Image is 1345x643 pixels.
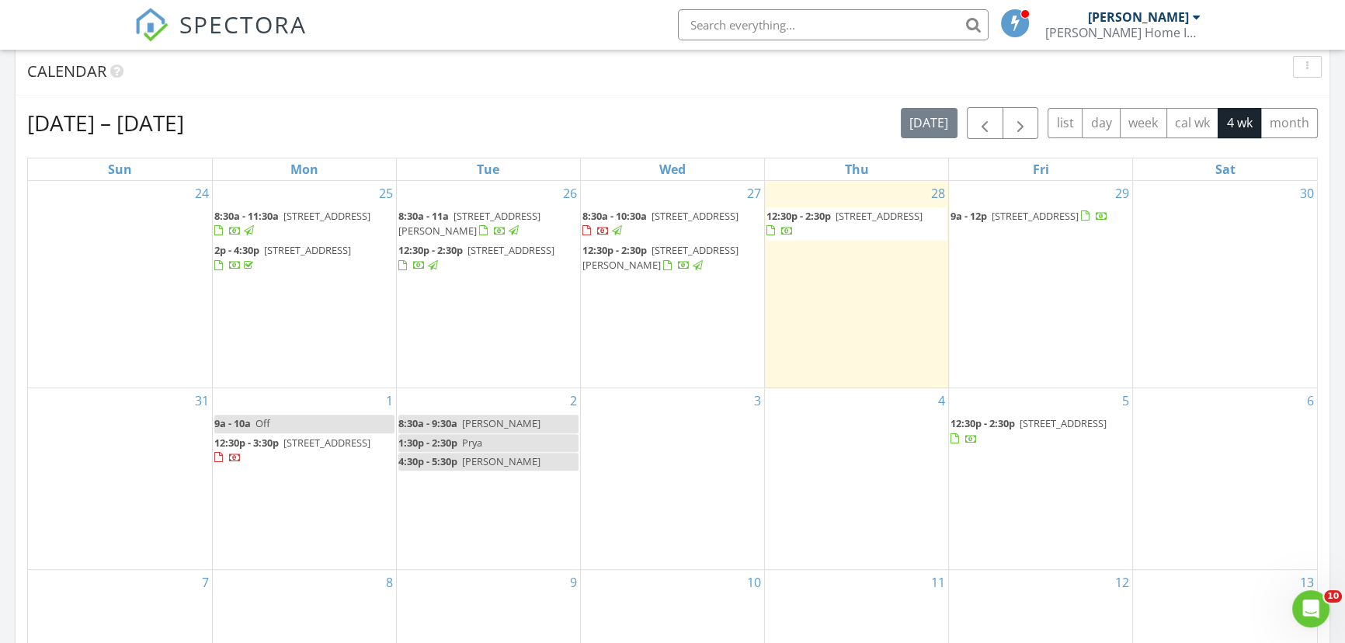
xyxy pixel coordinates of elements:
[214,242,394,275] a: 2p - 4:30p [STREET_ADDRESS]
[1048,108,1083,138] button: list
[656,158,689,180] a: Wednesday
[1119,388,1132,413] a: Go to September 5, 2025
[842,158,872,180] a: Thursday
[214,243,351,272] a: 2p - 4:30p [STREET_ADDRESS]
[398,416,457,430] span: 8:30a - 9:30a
[928,181,948,206] a: Go to August 28, 2025
[1133,388,1317,570] td: Go to September 6, 2025
[766,209,831,223] span: 12:30p - 2:30p
[134,8,169,42] img: The Best Home Inspection Software - Spectora
[214,243,259,257] span: 2p - 4:30p
[134,21,307,54] a: SPECTORA
[1304,388,1317,413] a: Go to September 6, 2025
[582,209,647,223] span: 8:30a - 10:30a
[582,243,739,272] a: 12:30p - 2:30p [STREET_ADDRESS][PERSON_NAME]
[949,388,1133,570] td: Go to September 5, 2025
[567,388,580,413] a: Go to September 2, 2025
[27,61,106,82] span: Calendar
[992,209,1079,223] span: [STREET_ADDRESS]
[836,209,923,223] span: [STREET_ADDRESS]
[1088,9,1189,25] div: [PERSON_NAME]
[214,436,279,450] span: 12:30p - 3:30p
[467,243,554,257] span: [STREET_ADDRESS]
[901,108,957,138] button: [DATE]
[214,416,251,430] span: 9a - 10a
[751,388,764,413] a: Go to September 3, 2025
[212,181,396,388] td: Go to August 25, 2025
[652,209,739,223] span: [STREET_ADDRESS]
[967,107,1003,139] button: Previous
[398,209,540,238] a: 8:30a - 11a [STREET_ADDRESS][PERSON_NAME]
[199,570,212,595] a: Go to September 7, 2025
[766,207,947,241] a: 12:30p - 2:30p [STREET_ADDRESS]
[1030,158,1052,180] a: Friday
[744,181,764,206] a: Go to August 27, 2025
[192,388,212,413] a: Go to August 31, 2025
[214,436,370,464] a: 12:30p - 3:30p [STREET_ADDRESS]
[1045,25,1201,40] div: Olivier’s Home Inspections
[567,570,580,595] a: Go to September 9, 2025
[1133,181,1317,388] td: Go to August 30, 2025
[1112,181,1132,206] a: Go to August 29, 2025
[1166,108,1219,138] button: cal wk
[396,388,580,570] td: Go to September 2, 2025
[214,434,394,467] a: 12:30p - 3:30p [STREET_ADDRESS]
[582,243,647,257] span: 12:30p - 2:30p
[214,209,279,223] span: 8:30a - 11:30a
[462,416,540,430] span: [PERSON_NAME]
[766,209,923,238] a: 12:30p - 2:30p [STREET_ADDRESS]
[1292,590,1329,627] iframe: Intercom live chat
[398,243,463,257] span: 12:30p - 2:30p
[1212,158,1239,180] a: Saturday
[1297,570,1317,595] a: Go to September 13, 2025
[1297,181,1317,206] a: Go to August 30, 2025
[255,416,270,430] span: Off
[398,209,449,223] span: 8:30a - 11a
[383,570,396,595] a: Go to September 8, 2025
[28,181,212,388] td: Go to August 24, 2025
[582,209,739,238] a: 8:30a - 10:30a [STREET_ADDRESS]
[951,209,987,223] span: 9a - 12p
[928,570,948,595] a: Go to September 11, 2025
[1120,108,1167,138] button: week
[580,181,764,388] td: Go to August 27, 2025
[462,454,540,468] span: [PERSON_NAME]
[678,9,989,40] input: Search everything...
[192,181,212,206] a: Go to August 24, 2025
[398,209,540,238] span: [STREET_ADDRESS][PERSON_NAME]
[105,158,135,180] a: Sunday
[264,243,351,257] span: [STREET_ADDRESS]
[1003,107,1039,139] button: Next
[580,388,764,570] td: Go to September 3, 2025
[582,243,739,272] span: [STREET_ADDRESS][PERSON_NAME]
[765,388,949,570] td: Go to September 4, 2025
[1324,590,1342,603] span: 10
[27,107,184,138] h2: [DATE] – [DATE]
[951,416,1015,430] span: 12:30p - 2:30p
[398,243,554,272] a: 12:30p - 2:30p [STREET_ADDRESS]
[582,207,763,241] a: 8:30a - 10:30a [STREET_ADDRESS]
[744,570,764,595] a: Go to September 10, 2025
[283,436,370,450] span: [STREET_ADDRESS]
[28,388,212,570] td: Go to August 31, 2025
[1082,108,1121,138] button: day
[474,158,502,180] a: Tuesday
[765,181,949,388] td: Go to August 28, 2025
[949,181,1133,388] td: Go to August 29, 2025
[398,436,457,450] span: 1:30p - 2:30p
[179,8,307,40] span: SPECTORA
[398,207,579,241] a: 8:30a - 11a [STREET_ADDRESS][PERSON_NAME]
[1218,108,1261,138] button: 4 wk
[1112,570,1132,595] a: Go to September 12, 2025
[1020,416,1107,430] span: [STREET_ADDRESS]
[283,209,370,223] span: [STREET_ADDRESS]
[951,416,1107,445] a: 12:30p - 2:30p [STREET_ADDRESS]
[396,181,580,388] td: Go to August 26, 2025
[462,436,482,450] span: Prya
[383,388,396,413] a: Go to September 1, 2025
[212,388,396,570] td: Go to September 1, 2025
[951,207,1131,226] a: 9a - 12p [STREET_ADDRESS]
[560,181,580,206] a: Go to August 26, 2025
[214,207,394,241] a: 8:30a - 11:30a [STREET_ADDRESS]
[935,388,948,413] a: Go to September 4, 2025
